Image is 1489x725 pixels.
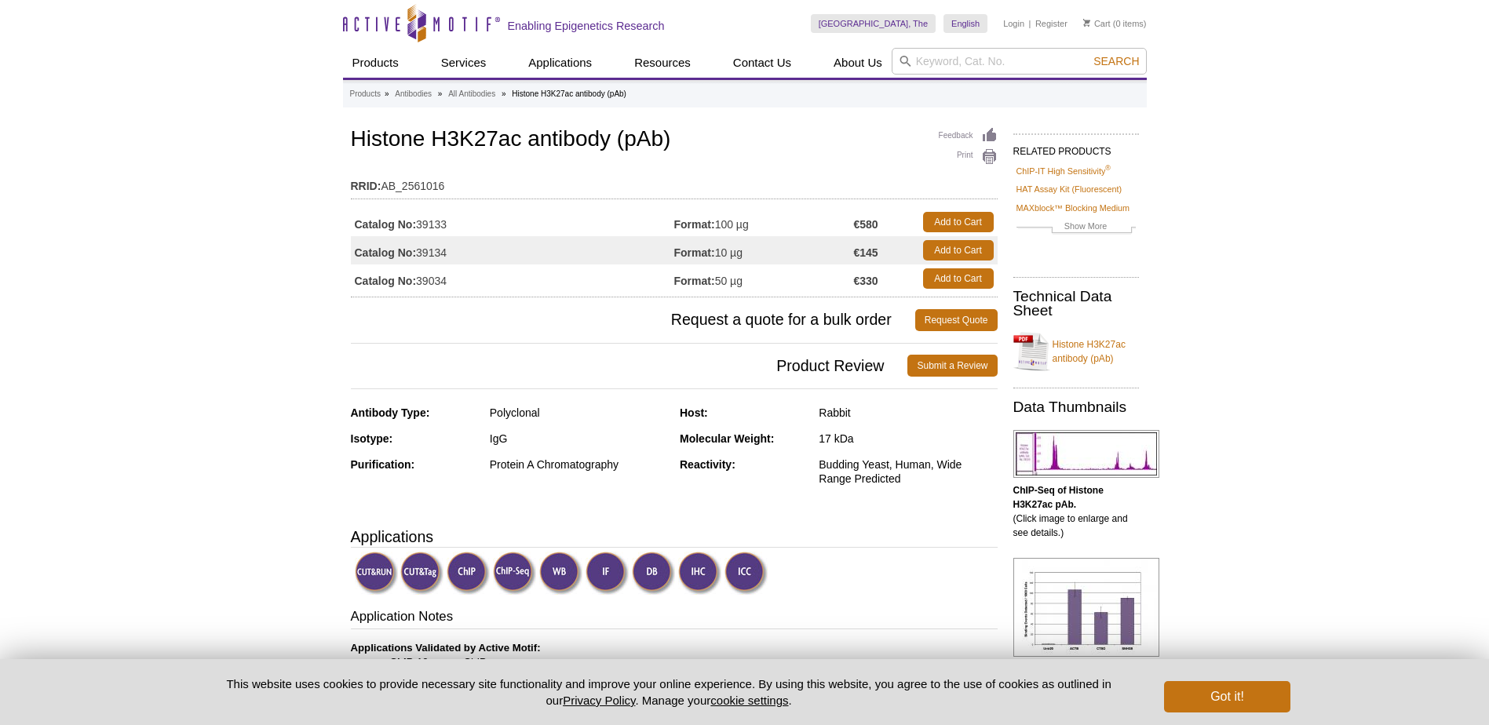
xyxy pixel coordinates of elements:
[502,89,506,98] li: »
[351,309,915,331] span: Request a quote for a bulk order
[508,19,665,33] h2: Enabling Epigenetics Research
[1013,430,1159,478] img: Histone H3K27ac antibody (pAb) tested by ChIP-Seq.
[724,552,768,595] img: Immunocytochemistry Validated
[923,240,994,260] a: Add to Cart
[351,264,674,293] td: 39034
[674,264,854,293] td: 50 µg
[586,552,629,595] img: Immunofluorescence Validated
[923,212,994,232] a: Add to Cart
[1083,18,1111,29] a: Cart
[400,552,443,595] img: CUT&Tag Validated
[943,14,987,33] a: English
[539,552,582,595] img: Western Blot Validated
[351,236,674,264] td: 39134
[351,458,415,471] strong: Purification:
[724,48,801,78] a: Contact Us
[853,246,878,260] strong: €145
[907,355,997,377] a: Submit a Review
[939,148,998,166] a: Print
[350,87,381,101] a: Products
[493,552,536,595] img: ChIP-Seq Validated
[1029,14,1031,33] li: |
[892,48,1147,75] input: Keyword, Cat. No.
[351,169,998,195] td: AB_2561016
[680,458,735,471] strong: Reactivity:
[819,457,997,486] div: Budding Yeast, Human, Wide Range Predicted
[1013,485,1104,510] b: ChIP-Seq of Histone H3K27ac pAb.
[351,642,541,654] b: Applications Validated by Active Motif:
[632,552,675,595] img: Dot Blot Validated
[1013,133,1139,162] h2: RELATED PRODUCTS
[680,432,774,445] strong: Molecular Weight:
[819,432,997,446] div: 17 kDa
[674,246,715,260] strong: Format:
[1089,54,1144,68] button: Search
[853,274,878,288] strong: €330
[674,274,715,288] strong: Format:
[811,14,936,33] a: [GEOGRAPHIC_DATA], The
[351,179,381,193] strong: RRID:
[1093,55,1139,67] span: Search
[1164,681,1290,712] button: Got it!
[519,48,601,78] a: Applications
[355,246,417,260] strong: Catalog No:
[490,457,668,472] div: Protein A Chromatography
[512,89,626,98] li: Histone H3K27ac antibody (pAb)
[355,552,398,595] img: CUT&RUN Validated
[448,87,495,101] a: All Antibodies
[1035,18,1067,29] a: Register
[1016,182,1122,196] a: HAT Assay Kit (Fluorescent)
[351,607,998,629] h3: Application Notes
[351,355,908,377] span: Product Review
[1013,558,1159,657] img: Histone H3K27ac antibody (pAb) tested by ChIP.
[915,309,998,331] a: Request Quote
[355,274,417,288] strong: Catalog No:
[385,89,389,98] li: »
[625,48,700,78] a: Resources
[490,406,668,420] div: Polyclonal
[351,432,393,445] strong: Isotype:
[1083,14,1147,33] li: (0 items)
[853,217,878,231] strong: €580
[824,48,892,78] a: About Us
[1013,290,1139,318] h2: Technical Data Sheet
[1083,19,1090,27] img: Your Cart
[1013,400,1139,414] h2: Data Thumbnails
[1003,18,1024,29] a: Login
[678,552,721,595] img: Immunohistochemistry Validated
[819,406,997,420] div: Rabbit
[1013,483,1139,540] p: (Click image to enlarge and see details.)
[432,48,496,78] a: Services
[199,676,1139,709] p: This website uses cookies to provide necessary site functionality and improve your online experie...
[351,127,998,154] h1: Histone H3K27ac antibody (pAb)
[447,552,490,595] img: ChIP Validated
[351,525,998,548] h3: Applications
[563,694,635,707] a: Privacy Policy
[680,406,708,419] strong: Host:
[923,268,994,289] a: Add to Cart
[1013,328,1139,375] a: Histone H3K27ac antibody (pAb)
[1016,219,1136,237] a: Show More
[674,217,715,231] strong: Format:
[355,217,417,231] strong: Catalog No:
[710,694,788,707] button: cookie settings
[674,208,854,236] td: 100 µg
[1016,164,1111,178] a: ChIP-IT High Sensitivity®
[1105,164,1111,172] sup: ®
[490,432,668,446] div: IgG
[438,89,443,98] li: »
[939,127,998,144] a: Feedback
[351,406,430,419] strong: Antibody Type:
[1016,201,1130,215] a: MAXblock™ Blocking Medium
[351,208,674,236] td: 39133
[343,48,408,78] a: Products
[395,87,432,101] a: Antibodies
[390,656,417,668] strong: ChIP:
[674,236,854,264] td: 10 µg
